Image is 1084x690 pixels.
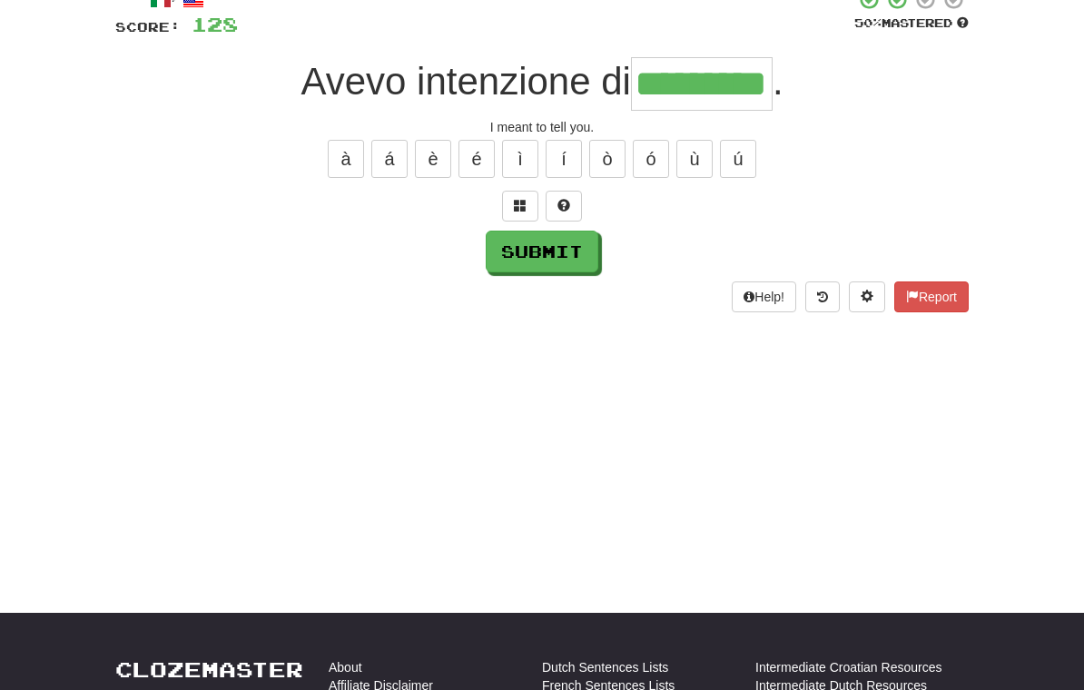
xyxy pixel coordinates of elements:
[486,231,598,272] button: Submit
[732,281,796,312] button: Help!
[502,140,538,178] button: ì
[329,658,362,676] a: About
[676,140,713,178] button: ù
[458,140,495,178] button: é
[854,15,882,30] span: 50 %
[546,191,582,222] button: Single letter hint - you only get 1 per sentence and score half the points! alt+h
[854,15,969,32] div: Mastered
[115,118,969,136] div: I meant to tell you.
[371,140,408,178] button: á
[720,140,756,178] button: ú
[589,140,626,178] button: ò
[301,60,630,103] span: Avevo intenzione di
[546,140,582,178] button: í
[115,19,181,34] span: Score:
[773,60,783,103] span: .
[502,191,538,222] button: Switch sentence to multiple choice alt+p
[633,140,669,178] button: ó
[755,658,941,676] a: Intermediate Croatian Resources
[805,281,840,312] button: Round history (alt+y)
[542,658,668,676] a: Dutch Sentences Lists
[328,140,364,178] button: à
[415,140,451,178] button: è
[115,658,303,681] a: Clozemaster
[894,281,969,312] button: Report
[192,13,238,35] span: 128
